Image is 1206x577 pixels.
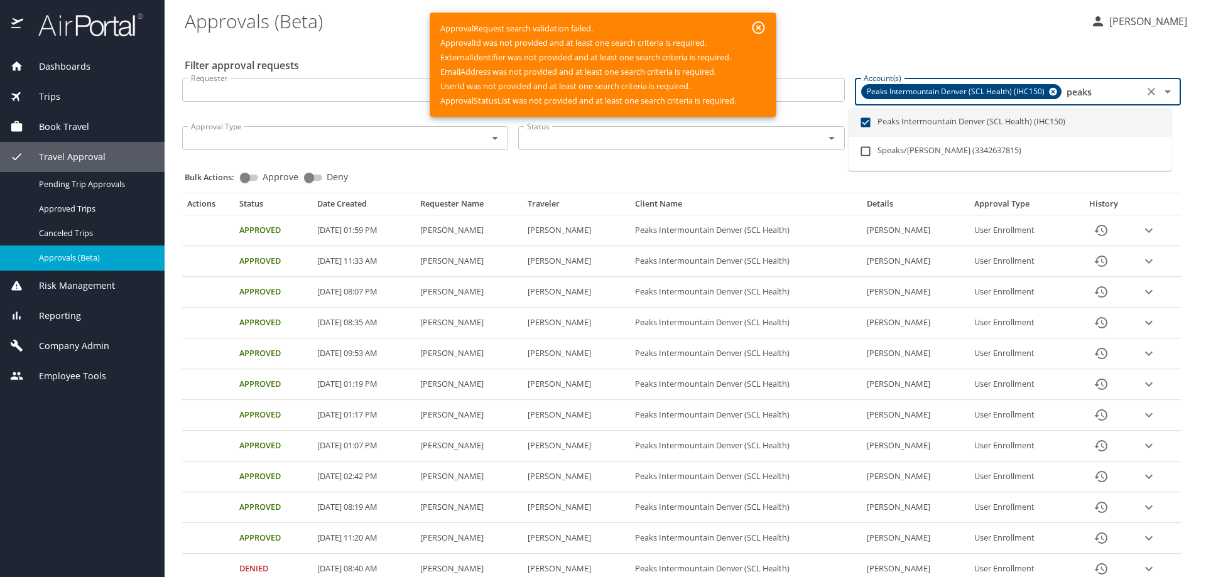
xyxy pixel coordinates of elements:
span: Peaks Intermountain Denver (SCL Health) (IHC150) [862,85,1052,99]
th: Approval Type [969,198,1072,215]
td: Peaks Intermountain Denver (SCL Health) [630,277,862,308]
span: Approvals (Beta) [39,252,149,264]
span: Risk Management [23,279,115,293]
td: Approved [234,431,312,461]
td: Approved [234,369,312,400]
td: Peaks Intermountain Denver (SCL Health) [630,523,862,554]
button: History [1086,431,1116,461]
button: expand row [1139,344,1158,363]
button: expand row [1139,221,1158,240]
td: Approved [234,215,312,246]
td: User Enrollment [969,369,1072,400]
td: [DATE] 01:07 PM [312,431,415,461]
td: Peaks Intermountain Denver (SCL Health) [630,308,862,338]
button: History [1086,523,1116,553]
td: Approved [234,308,312,338]
td: [PERSON_NAME] [862,461,969,492]
td: [PERSON_NAME] [523,246,630,277]
button: expand row [1139,252,1158,271]
td: [PERSON_NAME] [523,308,630,338]
p: Bulk Actions: [185,171,244,183]
li: Speaks/[PERSON_NAME] (3342637815) [849,137,1171,166]
span: Trips [23,90,60,104]
button: expand row [1139,283,1158,301]
td: User Enrollment [969,492,1072,523]
td: [PERSON_NAME] [415,461,523,492]
td: [DATE] 02:42 PM [312,461,415,492]
th: Traveler [523,198,630,215]
td: Peaks Intermountain Denver (SCL Health) [630,338,862,369]
td: [PERSON_NAME] [415,215,523,246]
button: History [1086,246,1116,276]
td: Peaks Intermountain Denver (SCL Health) [630,492,862,523]
h2: Filter approval requests [185,55,299,75]
td: [PERSON_NAME] [523,338,630,369]
td: Peaks Intermountain Denver (SCL Health) [630,246,862,277]
td: [PERSON_NAME] [862,338,969,369]
td: Peaks Intermountain Denver (SCL Health) [630,461,862,492]
td: User Enrollment [969,431,1072,461]
button: Open [823,129,840,147]
td: [PERSON_NAME] [862,277,969,308]
td: User Enrollment [969,338,1072,369]
td: [PERSON_NAME] [523,431,630,461]
button: Clear [1143,83,1160,100]
button: History [1086,277,1116,307]
td: Approved [234,400,312,431]
td: [PERSON_NAME] [415,431,523,461]
span: Canceled Trips [39,227,149,239]
button: Close [1159,83,1176,100]
button: [PERSON_NAME] [1085,10,1192,33]
button: History [1086,492,1116,522]
td: [PERSON_NAME] [523,369,630,400]
td: Peaks Intermountain Denver (SCL Health) [630,215,862,246]
span: Employee Tools [23,369,106,383]
th: Client Name [630,198,862,215]
td: [PERSON_NAME] [862,246,969,277]
button: expand row [1139,498,1158,517]
td: User Enrollment [969,215,1072,246]
button: expand row [1139,406,1158,424]
td: [PERSON_NAME] [415,492,523,523]
th: History [1073,198,1135,215]
button: History [1086,308,1116,338]
td: [PERSON_NAME] [415,369,523,400]
td: [PERSON_NAME] [415,277,523,308]
td: [PERSON_NAME] [862,431,969,461]
td: Approved [234,277,312,308]
span: Company Admin [23,339,109,353]
button: expand row [1139,375,1158,394]
th: Requester Name [415,198,523,215]
li: Peaks Intermountain Denver (SCL Health) (IHC150) [849,108,1171,137]
td: User Enrollment [969,246,1072,277]
td: User Enrollment [969,308,1072,338]
th: Actions [182,198,234,215]
td: Peaks Intermountain Denver (SCL Health) [630,369,862,400]
td: [PERSON_NAME] [862,308,969,338]
td: Peaks Intermountain Denver (SCL Health) [630,400,862,431]
td: [PERSON_NAME] [523,400,630,431]
img: airportal-logo.png [24,13,143,37]
td: [PERSON_NAME] [523,277,630,308]
th: Status [234,198,312,215]
td: [PERSON_NAME] [862,523,969,554]
td: [PERSON_NAME] [523,492,630,523]
td: User Enrollment [969,277,1072,308]
td: Approved [234,338,312,369]
td: [PERSON_NAME] [862,215,969,246]
span: Travel Approval [23,150,106,164]
td: Approved [234,492,312,523]
span: Pending Trip Approvals [39,178,149,190]
td: [PERSON_NAME] [415,246,523,277]
button: History [1086,369,1116,399]
td: User Enrollment [969,523,1072,554]
td: [PERSON_NAME] [415,308,523,338]
td: [PERSON_NAME] [862,492,969,523]
td: User Enrollment [969,400,1072,431]
td: [PERSON_NAME] [415,400,523,431]
span: Dashboards [23,60,90,73]
td: [DATE] 01:59 PM [312,215,415,246]
td: [PERSON_NAME] [523,523,630,554]
button: expand row [1139,436,1158,455]
td: [DATE] 08:35 AM [312,308,415,338]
